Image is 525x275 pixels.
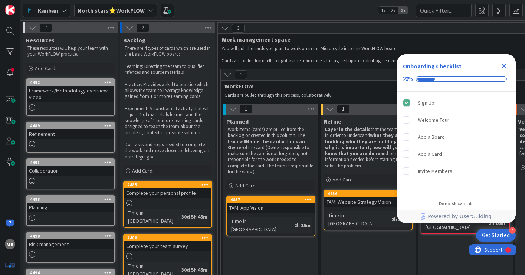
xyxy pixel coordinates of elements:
b: North stars⭐WorkFLOW [78,7,145,14]
p: These resources will help your team with your WorkFLOW practice. [27,45,114,58]
div: Checklist Container [397,54,516,223]
strong: Layer in the details [325,126,371,132]
div: Add a Card [418,150,442,158]
div: Welcome Tour [418,115,449,124]
div: Open Get Started checklist, remaining modules: 4 [476,229,516,242]
div: Time in [GEOGRAPHIC_DATA] [327,211,388,227]
span: : [178,266,180,274]
span: Refine [324,118,341,125]
div: 2h 15m [292,221,312,229]
div: 2h 16m [390,215,410,223]
div: Add a Card is incomplete. [400,146,513,162]
p: Work items (cards) are pulled from the backlog or created in this column. The team will and of th... [228,127,314,175]
span: 3 [235,70,247,79]
p: Learning: Directing the team to qualified refences and source materials [125,63,211,76]
span: 3 [232,24,245,33]
div: Footer [397,210,516,223]
strong: pick an Owner [228,138,306,151]
div: 4490 [30,233,114,239]
div: 30d 5h 45m [180,266,209,274]
span: Support [16,1,34,10]
div: Collaboration [27,166,114,176]
span: Add Card... [35,65,59,72]
div: 4490 [27,233,114,239]
div: Invite Members [418,167,452,176]
div: 4 [509,227,516,234]
div: 4491 [30,160,114,165]
a: 4491Collaboration [26,158,115,189]
div: MB [5,239,15,249]
div: 4480 [124,235,211,241]
div: Checklist progress: 20% [403,76,510,82]
div: Time in [GEOGRAPHIC_DATA] [229,217,291,233]
span: : [178,213,180,221]
div: 4491 [27,159,114,166]
span: Resources [26,36,55,44]
input: Quick Filter... [416,4,472,17]
a: 4485Complete your personal profileTime in [GEOGRAPHIC_DATA]:30d 5h 45m [123,181,212,228]
span: Planned [226,118,249,125]
div: Checklist items [397,92,516,196]
div: 4489Refinement [27,122,114,139]
a: 4490Risk management [26,232,115,263]
div: 4485Complete your personal profile [124,181,211,198]
span: : [388,215,390,223]
div: Planning [27,203,114,212]
a: 4856TAM: Website Strategy VisionTime in [GEOGRAPHIC_DATA]:2h 16m [324,190,413,230]
div: Onboarding Checklist [403,62,462,71]
div: 4492 [30,80,114,85]
span: 2 [137,23,149,32]
span: : [291,221,292,229]
div: 4491Collaboration [27,159,114,176]
div: 4480Complete your team survey [124,235,211,251]
p: Do: Tasks and steps needed to complete the work and move closer to delivering on a strategic goal. [125,142,211,160]
div: Get Started [482,232,510,239]
div: 30d 5h 45m [180,213,209,221]
div: Framework/Methodology overview video [27,86,114,102]
strong: Name the card [246,138,280,145]
div: Welcome Tour is incomplete. [400,112,513,128]
div: 4492Framework/Methodology overview video [27,79,114,102]
div: 4857 [230,197,315,202]
div: Close Checklist [498,60,510,72]
div: 4489 [27,122,114,129]
span: Backlog [123,36,146,44]
span: 7 [39,23,52,32]
div: 4490Risk management [27,233,114,249]
p: Experiment: A constrained activity that will require 1 of mare skills learned and the knowledge o... [125,106,211,136]
div: Time in [GEOGRAPHIC_DATA] [126,209,178,225]
span: 2x [388,7,398,14]
span: Add Card... [332,176,356,183]
div: 4857 [227,196,315,203]
div: 4856TAM: Website Strategy Vision [324,190,412,207]
div: 4488 [30,197,114,202]
div: Refinement [27,129,114,139]
span: 1x [378,7,388,14]
span: Add Card... [235,182,259,189]
div: 4856 [324,190,412,197]
div: Invite Members is incomplete. [400,163,513,179]
a: Powered by UserGuiding [401,210,512,223]
span: 1 [337,105,350,114]
div: 1 [39,3,40,9]
img: avatar [5,260,15,270]
div: 4488 [27,196,114,203]
div: 4480 [127,235,211,240]
span: Powered by UserGuiding [428,212,492,221]
span: Add Card... [132,167,156,174]
div: Complete your personal profile [124,188,211,198]
div: TAM: Website Strategy Vision [324,197,412,207]
div: Risk management [27,239,114,249]
div: Add a Board [418,132,445,141]
a: 4488Planning [26,195,115,226]
div: 4492 [27,79,114,86]
p: that the team needs in order to understand , and other information needed before starting to solv... [325,127,411,169]
p: There are 4 types of cards which are used in the basic WorkFLOW board: [125,45,211,58]
span: 3x [398,7,408,14]
div: Add a Board is incomplete. [400,129,513,145]
a: 4489Refinement [26,122,115,153]
a: 4857TAM: App VisionTime in [GEOGRAPHIC_DATA]:2h 15m [226,196,315,236]
div: TAM: App Vision [227,203,315,213]
div: 20% [403,76,413,82]
div: 4485 [127,182,211,187]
